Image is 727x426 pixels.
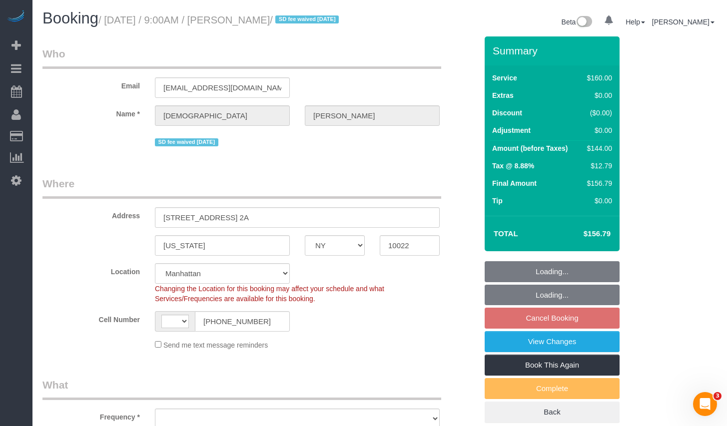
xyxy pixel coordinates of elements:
[6,10,26,24] img: Automaid Logo
[42,378,441,400] legend: What
[305,105,440,126] input: Last Name
[380,235,440,256] input: Zip Code
[492,125,531,135] label: Adjustment
[35,409,147,422] label: Frequency *
[155,235,290,256] input: City
[270,14,342,25] span: /
[583,161,612,171] div: $12.79
[163,341,268,349] span: Send me text message reminders
[583,90,612,100] div: $0.00
[714,392,722,400] span: 3
[554,230,611,238] h4: $156.79
[155,285,384,303] span: Changing the Location for this booking may affect your schedule and what Services/Frequencies are...
[492,90,514,100] label: Extras
[492,178,537,188] label: Final Amount
[35,311,147,325] label: Cell Number
[583,196,612,206] div: $0.00
[485,355,620,376] a: Book This Again
[583,143,612,153] div: $144.00
[576,16,592,29] img: New interface
[652,18,715,26] a: [PERSON_NAME]
[626,18,645,26] a: Help
[583,125,612,135] div: $0.00
[485,331,620,352] a: View Changes
[485,402,620,423] a: Back
[35,207,147,221] label: Address
[493,45,615,56] h3: Summary
[275,15,339,23] span: SD fee waived [DATE]
[583,73,612,83] div: $160.00
[42,9,98,27] span: Booking
[42,46,441,69] legend: Who
[494,229,518,238] strong: Total
[492,143,568,153] label: Amount (before Taxes)
[562,18,593,26] a: Beta
[583,178,612,188] div: $156.79
[35,105,147,119] label: Name *
[35,263,147,277] label: Location
[492,196,503,206] label: Tip
[492,73,517,83] label: Service
[155,138,218,146] span: SD fee waived [DATE]
[98,14,342,25] small: / [DATE] / 9:00AM / [PERSON_NAME]
[583,108,612,118] div: ($0.00)
[42,176,441,199] legend: Where
[492,161,534,171] label: Tax @ 8.88%
[155,77,290,98] input: Email
[195,311,290,332] input: Cell Number
[492,108,522,118] label: Discount
[155,105,290,126] input: First Name
[693,392,717,416] iframe: Intercom live chat
[35,77,147,91] label: Email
